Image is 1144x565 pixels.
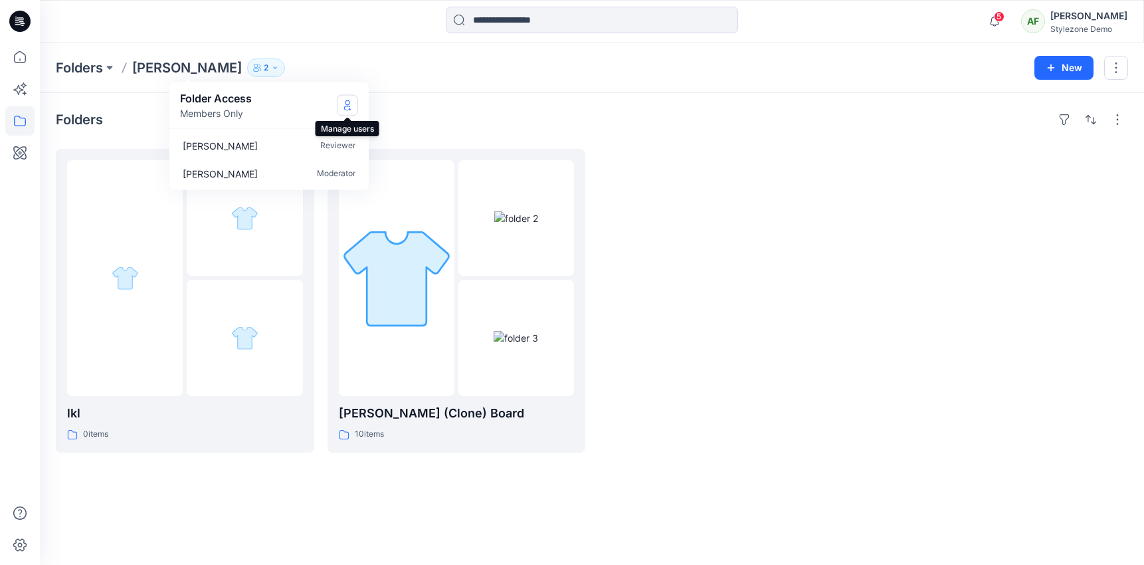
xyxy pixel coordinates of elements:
[994,11,1004,22] span: 5
[56,149,314,453] a: folder 1folder 2folder 3lkl0items
[1021,9,1045,33] div: AF
[317,166,355,180] p: Moderator
[180,106,252,120] p: Members Only
[320,138,355,152] p: Reviewer
[494,211,538,225] img: folder 2
[132,58,242,77] p: [PERSON_NAME]
[1050,24,1127,34] div: Stylezone Demo
[83,427,108,441] p: 0 items
[337,94,358,116] button: Manage Users
[183,166,258,180] p: Anna Fesenko
[1050,8,1127,24] div: [PERSON_NAME]
[172,160,366,187] a: [PERSON_NAME]Moderator
[180,90,252,106] p: Folder Access
[494,331,538,345] img: folder 3
[56,112,103,128] h4: Folders
[231,324,258,352] img: folder 3
[231,205,258,232] img: folder 2
[183,138,258,152] p: Yael Baranga
[339,220,454,336] img: folder 1
[56,58,103,77] a: Folders
[1034,56,1094,80] button: New
[247,58,285,77] button: 2
[328,149,586,453] a: folder 1folder 2folder 3[PERSON_NAME] (Clone) Board10items
[67,404,303,423] p: lkl
[172,132,366,160] a: [PERSON_NAME]Reviewer
[355,427,384,441] p: 10 items
[264,60,268,75] p: 2
[112,265,139,292] img: folder 1
[339,404,575,423] p: [PERSON_NAME] (Clone) Board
